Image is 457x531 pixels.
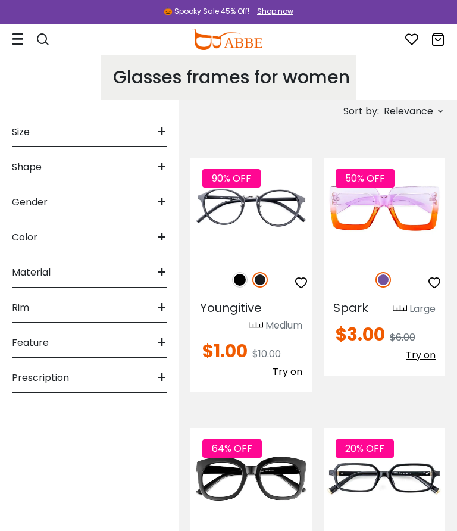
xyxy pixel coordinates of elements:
[157,223,167,252] span: +
[202,169,261,188] span: 90% OFF
[409,302,436,316] div: Large
[252,347,281,361] span: $10.00
[343,104,379,118] span: Sort by:
[12,153,42,182] span: Shape
[157,258,167,287] span: +
[190,158,312,259] img: Matte-black Youngitive - Plastic ,Adjust Nose Pads
[336,439,394,458] span: 20% OFF
[390,330,415,344] span: $6.00
[375,272,391,288] img: Purple
[12,223,37,252] span: Color
[393,305,407,314] img: size ruler
[164,6,249,17] div: 🎃 Spooky Sale 45% Off!
[157,153,167,182] span: +
[257,6,293,17] div: Shop now
[200,299,262,316] span: Youngitive
[12,188,48,217] span: Gender
[12,364,69,392] span: Prescription
[336,169,395,188] span: 50% OFF
[251,6,293,16] a: Shop now
[12,118,30,146] span: Size
[192,29,262,50] img: abbeglasses.com
[249,321,263,330] img: size ruler
[232,272,248,288] img: Black
[157,188,167,217] span: +
[336,321,385,347] span: $3.00
[384,101,433,122] span: Relevance
[333,299,368,316] span: Spark
[406,348,436,362] span: Try on
[324,158,445,259] img: Purple Spark - Plastic ,Universal Bridge Fit
[190,428,312,529] img: Black Gala - Plastic ,Universal Bridge Fit
[157,118,167,146] span: +
[12,293,29,322] span: Rim
[12,329,49,357] span: Feature
[202,338,248,364] span: $1.00
[273,361,302,383] button: Try on
[406,345,436,366] button: Try on
[157,329,167,357] span: +
[113,67,350,88] h1: Glasses frames for women
[12,258,51,287] span: Material
[157,293,167,322] span: +
[157,364,167,392] span: +
[265,318,302,333] div: Medium
[252,272,268,288] img: Matte Black
[202,439,262,458] span: 64% OFF
[273,365,302,379] span: Try on
[324,428,445,529] img: Black Utamaro - TR ,Universal Bridge Fit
